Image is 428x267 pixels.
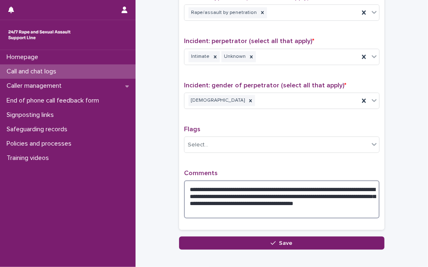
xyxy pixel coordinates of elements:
[179,237,384,250] button: Save
[3,111,60,119] p: Signposting links
[221,51,247,62] div: Unknown
[184,38,314,44] span: Incident: perpetrator (select all that apply)
[3,126,74,133] p: Safeguarding records
[3,53,45,61] p: Homepage
[184,170,218,176] span: Comments
[189,95,246,106] div: [DEMOGRAPHIC_DATA]
[3,140,78,148] p: Policies and processes
[184,82,346,89] span: Incident: gender of perpetrator (select all that apply)
[184,126,200,132] span: Flags
[3,154,55,162] p: Training videos
[3,68,63,75] p: Call and chat logs
[3,97,106,105] p: End of phone call feedback form
[188,141,208,149] div: Select...
[3,82,68,90] p: Caller management
[189,7,258,18] div: Rape/assault by penetration
[189,51,211,62] div: Intimate
[7,27,72,43] img: rhQMoQhaT3yELyF149Cw
[279,240,293,246] span: Save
